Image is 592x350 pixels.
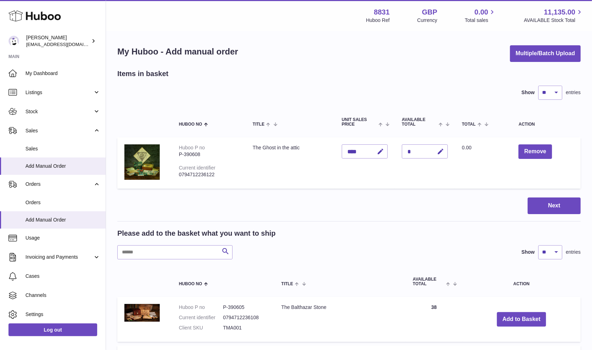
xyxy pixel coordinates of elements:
span: Huboo no [179,282,202,286]
dt: Client SKU [179,325,223,331]
button: Remove [518,144,552,159]
span: [EMAIL_ADDRESS][DOMAIN_NAME] [26,41,104,47]
a: Log out [8,323,97,336]
span: Sales [25,127,93,134]
span: 0.00 [475,7,488,17]
div: Currency [417,17,438,24]
img: The Ghost in the attic [124,144,160,180]
div: [PERSON_NAME] [26,34,90,48]
a: 11,135.00 AVAILABLE Stock Total [524,7,584,24]
span: Stock [25,108,93,115]
img: rob@themysteryagency.com [8,36,19,46]
div: Huboo P no [179,145,205,150]
div: Current identifier [179,165,216,171]
dt: Current identifier [179,314,223,321]
span: Title [281,282,293,286]
dd: TMA001 [223,325,267,331]
dd: 0794712236108 [223,314,267,321]
div: P-390608 [179,151,239,158]
span: entries [566,89,581,96]
span: Listings [25,89,93,96]
a: 0.00 Total sales [465,7,496,24]
strong: 8831 [374,7,390,17]
button: Multiple/Batch Upload [510,45,581,62]
span: Orders [25,181,93,188]
span: Title [253,122,264,127]
span: Add Manual Order [25,163,100,170]
label: Show [522,249,535,256]
span: Unit Sales Price [342,117,377,127]
span: Add Manual Order [25,217,100,223]
img: The Balthazar Stone [124,304,160,322]
span: Cases [25,273,100,280]
span: entries [566,249,581,256]
span: 11,135.00 [544,7,575,17]
th: Action [462,270,581,293]
span: 0.00 [462,145,471,150]
h2: Items in basket [117,69,169,79]
span: Sales [25,145,100,152]
span: AVAILABLE Stock Total [524,17,584,24]
button: Next [528,197,581,214]
h2: Please add to the basket what you want to ship [117,229,276,238]
dd: P-390605 [223,304,267,311]
span: Usage [25,235,100,241]
button: Add to Basket [497,312,546,327]
td: The Balthazar Stone [274,297,406,342]
div: 0794712236122 [179,171,239,178]
span: AVAILABLE Total [413,277,444,286]
span: AVAILABLE Total [402,117,437,127]
strong: GBP [422,7,437,17]
dt: Huboo P no [179,304,223,311]
span: Invoicing and Payments [25,254,93,260]
h1: My Huboo - Add manual order [117,46,238,57]
span: Huboo no [179,122,202,127]
td: 38 [406,297,462,342]
div: Huboo Ref [366,17,390,24]
div: Action [518,122,574,127]
label: Show [522,89,535,96]
span: Channels [25,292,100,299]
td: The Ghost in the attic [246,137,335,189]
span: My Dashboard [25,70,100,77]
span: Total [462,122,476,127]
span: Total sales [465,17,496,24]
span: Orders [25,199,100,206]
span: Settings [25,311,100,318]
